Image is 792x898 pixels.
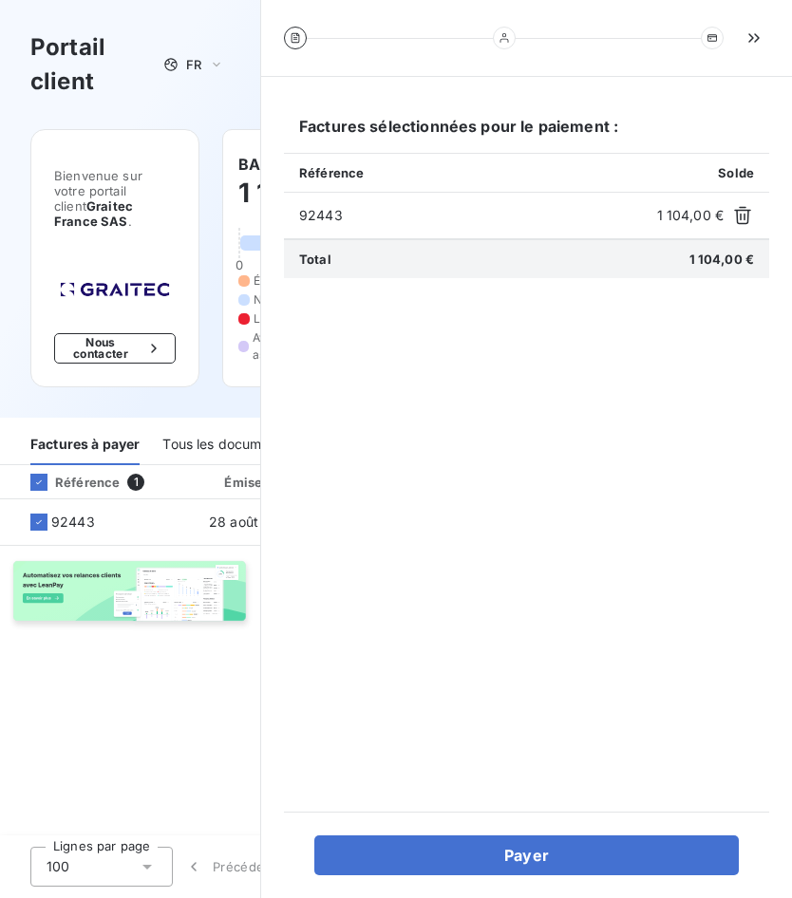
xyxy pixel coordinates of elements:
span: Échu [254,272,281,290]
span: Solde [718,165,754,180]
span: 1 104,00 € [689,252,755,267]
div: Factures à payer [30,425,140,465]
button: Précédent [173,847,288,887]
span: 1 104,00 € [657,206,725,225]
span: 1 [127,474,144,491]
span: 100 [47,857,69,876]
h6: Factures sélectionnées pour le paiement : [284,115,769,153]
h6: BAKELITE [238,153,315,176]
span: 92443 [51,513,95,532]
span: Avoirs non associés [253,329,348,364]
img: banner [8,557,253,632]
div: Tous les documents [162,425,289,465]
span: Référence [299,165,364,180]
span: Litige [254,310,284,327]
span: Bienvenue sur votre portail client . [54,168,176,229]
button: Payer [314,835,739,875]
div: Émise le [190,473,314,492]
span: 28 août 2025 [209,514,296,530]
img: Company logo [54,276,176,303]
span: Total [299,252,331,267]
div: Référence [15,474,120,491]
span: Non-échu [254,291,309,309]
h3: Portail client [30,30,150,99]
button: Nous contacter [54,333,176,364]
h2: 1 104,00 € [238,176,373,229]
span: 0 [236,257,243,272]
span: FR [186,57,201,72]
span: Graitec France SAS [54,198,133,229]
span: 92443 [299,206,650,225]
